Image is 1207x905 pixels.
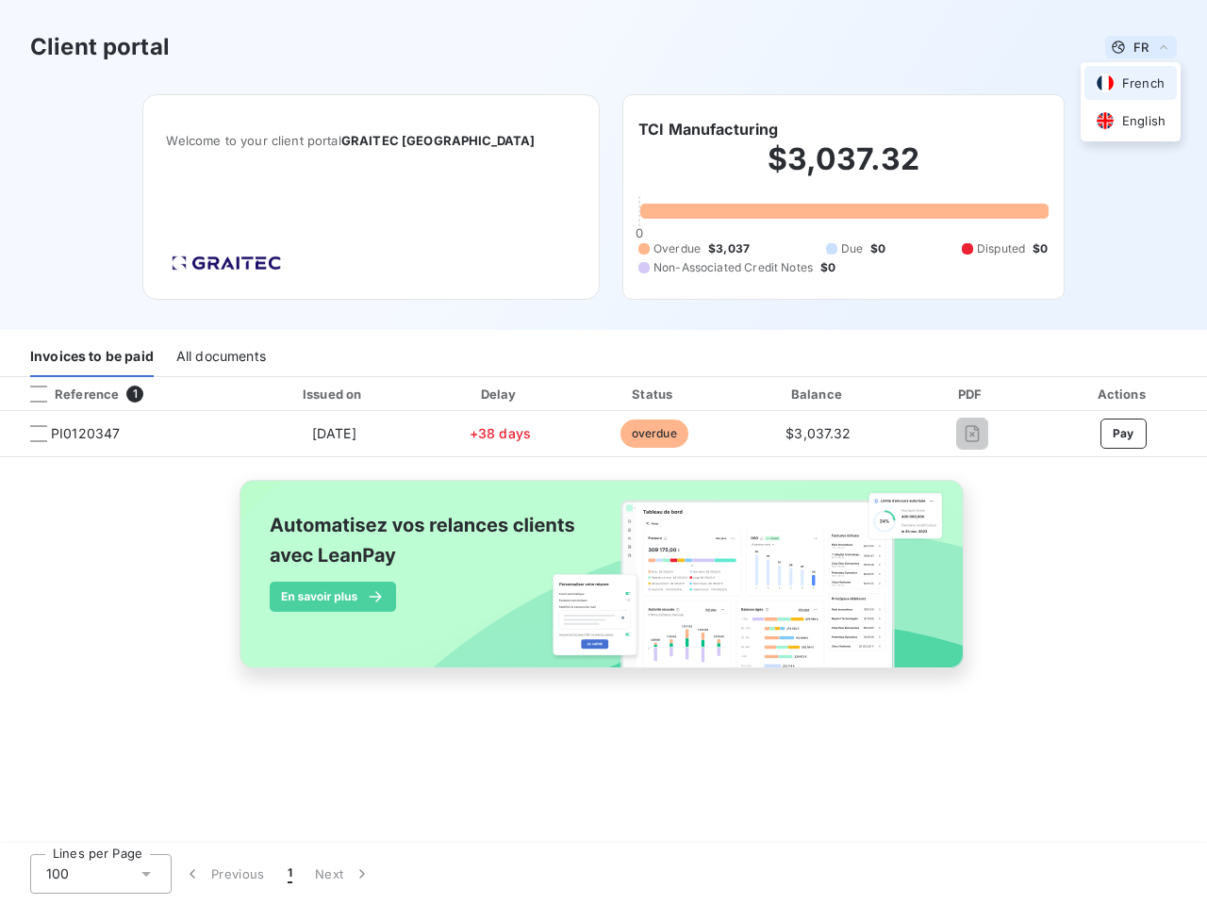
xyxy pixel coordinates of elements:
[638,118,779,140] h6: TCI Manufacturing
[276,854,304,894] button: 1
[223,469,984,700] img: banner
[653,240,701,257] span: Overdue
[126,386,143,403] span: 1
[638,140,1049,197] h2: $3,037.32
[1133,40,1149,55] span: FR
[870,240,885,257] span: $0
[620,420,688,448] span: overdue
[736,385,900,403] div: Balance
[15,386,119,403] div: Reference
[312,425,356,441] span: [DATE]
[428,385,571,403] div: Delay
[636,225,643,240] span: 0
[341,133,536,148] span: GRAITEC [GEOGRAPHIC_DATA]
[166,133,576,148] span: Welcome to your client portal
[288,864,292,883] span: 1
[176,337,266,377] div: All documents
[908,385,1036,403] div: PDF
[46,864,69,883] span: 100
[820,259,835,276] span: $0
[172,854,276,894] button: Previous
[1043,385,1203,403] div: Actions
[1033,240,1048,257] span: $0
[653,259,813,276] span: Non-Associated Credit Notes
[51,424,120,443] span: PI0120347
[470,425,531,441] span: +38 days
[708,240,750,257] span: $3,037
[30,30,170,64] h3: Client portal
[977,240,1025,257] span: Disputed
[841,240,863,257] span: Due
[247,385,421,403] div: Issued on
[1100,419,1147,449] button: Pay
[1122,112,1166,130] span: English
[30,337,154,377] div: Invoices to be paid
[579,385,729,403] div: Status
[785,425,851,441] span: $3,037.32
[166,250,287,276] img: Company logo
[1122,74,1165,92] span: French
[304,854,383,894] button: Next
